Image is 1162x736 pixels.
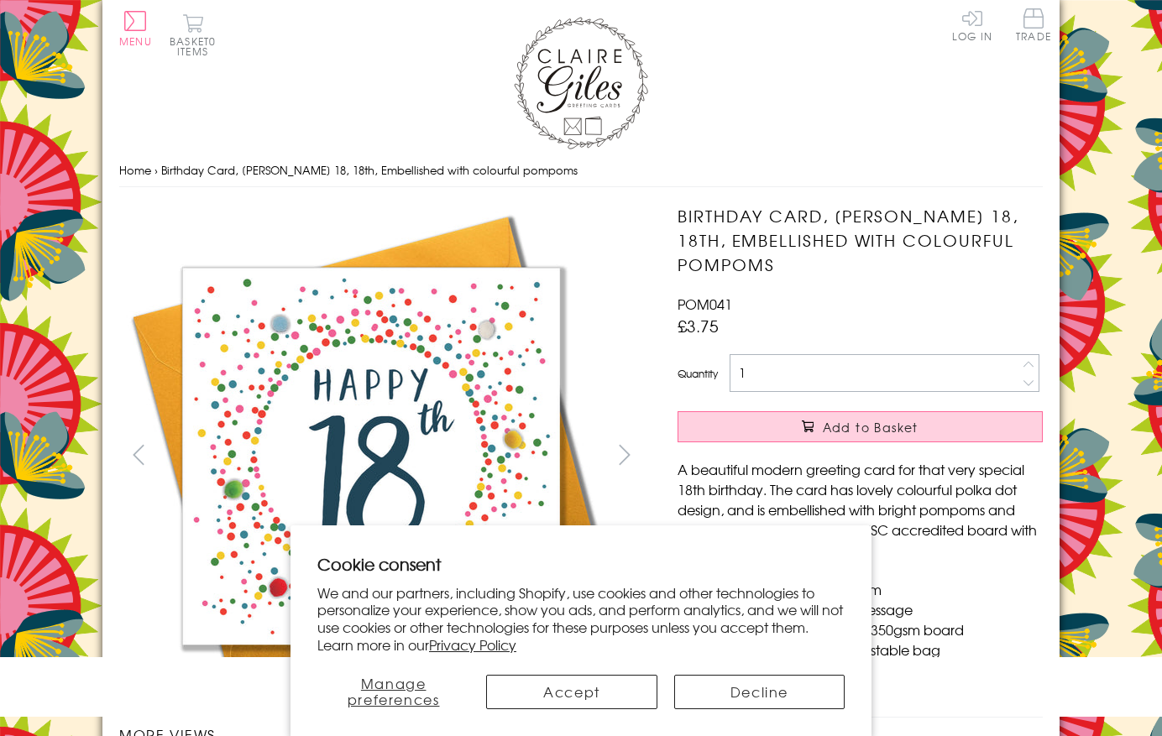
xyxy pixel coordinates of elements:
img: Claire Giles Greetings Cards [514,17,648,149]
button: prev [119,436,157,473]
a: Home [119,162,151,178]
span: Add to Basket [823,419,919,436]
h2: Cookie consent [317,552,845,576]
span: Birthday Card, [PERSON_NAME] 18, 18th, Embellished with colourful pompoms [161,162,578,178]
p: A beautiful modern greeting card for that very special 18th birthday. The card has lovely colourf... [678,459,1043,560]
button: Decline [674,675,845,709]
button: Basket0 items [170,13,216,56]
img: Birthday Card, Dotty 18, 18th, Embellished with colourful pompoms [644,204,1148,703]
label: Quantity [678,366,718,381]
button: Add to Basket [678,411,1043,442]
span: › [154,162,158,178]
span: Trade [1016,8,1051,41]
button: next [606,436,644,473]
p: We and our partners, including Shopify, use cookies and other technologies to personalize your ex... [317,584,845,654]
a: Privacy Policy [429,634,516,655]
span: POM041 [678,294,732,314]
button: Manage preferences [317,675,469,709]
span: 0 items [177,34,216,59]
a: Log In [952,8,992,41]
span: £3.75 [678,314,719,337]
button: Accept [486,675,657,709]
span: Menu [119,34,152,49]
nav: breadcrumbs [119,154,1043,188]
span: Manage preferences [348,673,440,709]
button: Menu [119,11,152,46]
a: Trade [1016,8,1051,44]
img: Birthday Card, Dotty 18, 18th, Embellished with colourful pompoms [119,204,623,707]
h1: Birthday Card, [PERSON_NAME] 18, 18th, Embellished with colourful pompoms [678,204,1043,276]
